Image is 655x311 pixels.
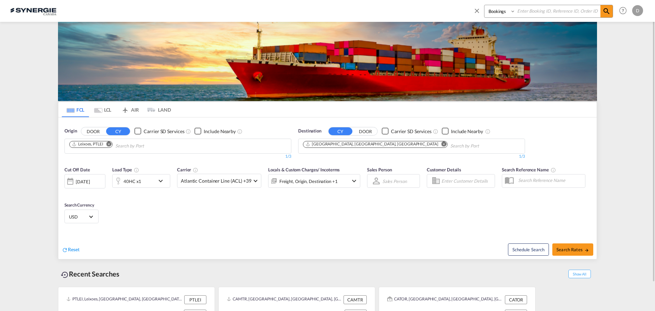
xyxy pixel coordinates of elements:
md-icon: icon-information-outline [134,167,139,173]
md-icon: icon-backup-restore [61,271,69,279]
div: 1/3 [298,154,525,159]
md-icon: icon-refresh [62,247,68,253]
span: Cut Off Date [64,167,90,172]
span: icon-close [473,5,484,21]
div: 1/3 [64,154,291,159]
span: Carrier [177,167,198,172]
div: PTLEI [184,295,206,304]
input: Chips input. [450,141,515,152]
div: Include Nearby [451,128,483,135]
div: [DATE] [64,174,105,188]
div: Halifax, NS, CAHAL [305,141,438,147]
md-checkbox: Checkbox No Ink [134,128,184,135]
md-chips-wrap: Chips container. Use arrow keys to select chips. [302,139,518,152]
md-checkbox: Checkbox No Ink [442,128,483,135]
button: Note: By default Schedule search will only considerorigin ports, destination ports and cut off da... [508,243,549,256]
div: Include Nearby [204,128,236,135]
button: DOOR [81,127,105,135]
span: / Incoterms [318,167,340,172]
input: Chips input. [115,141,180,152]
md-tab-item: FCL [62,102,89,117]
md-icon: The selected Trucker/Carrierwill be displayed in the rate results If the rates are from another f... [193,167,198,173]
md-icon: Your search will be saved by the below given name [551,167,556,173]
div: Carrier SD Services [144,128,184,135]
div: Freight Origin Destination Factory Stuffingicon-chevron-down [268,174,360,188]
span: Show All [568,270,591,278]
div: Freight Origin Destination Factory Stuffing [279,176,338,186]
div: CAMTR, Montreal, QC, Canada, North America, Americas [227,295,342,304]
div: Recent Searches [58,266,122,282]
span: Atlantic Container Line (ACL) +39 [181,178,251,184]
md-checkbox: Checkbox No Ink [382,128,432,135]
md-icon: Unchecked: Ignores neighbouring ports when fetching rates.Checked : Includes neighbouring ports w... [485,129,491,134]
div: CATOR, Toronto, ON, Canada, North America, Americas [387,295,503,304]
span: Locals & Custom Charges [268,167,340,172]
md-chips-wrap: Chips container. Use arrow keys to select chips. [68,139,183,152]
md-select: Sales Person [382,176,408,186]
div: Press delete to remove this chip. [305,141,440,147]
div: Help [617,5,632,17]
button: DOOR [353,127,377,135]
button: Remove [437,141,447,148]
md-checkbox: Checkbox No Ink [194,128,236,135]
span: Search Reference Name [502,167,556,172]
div: Leixoes, PTLEI [72,141,103,147]
button: Search Ratesicon-arrow-right [552,243,593,256]
md-tab-item: AIR [116,102,144,117]
div: Press delete to remove this chip. [72,141,105,147]
span: Sales Person [367,167,392,172]
div: D [632,5,643,16]
img: LCL+%26+FCL+BACKGROUND.png [58,22,597,101]
div: 40HC x1icon-chevron-down [112,174,170,188]
span: Search Currency [64,202,94,208]
div: CAMTR [344,295,367,304]
input: Search Reference Name [515,175,585,185]
span: Origin [64,128,77,135]
button: Remove [102,141,112,148]
span: Load Type [112,167,139,172]
div: [DATE] [76,179,90,185]
md-pagination-wrapper: Use the left and right arrow keys to navigate between tabs [62,102,171,117]
div: PTLEI, Leixoes, Portugal, Southern Europe, Europe [67,295,183,304]
button: CY [106,127,130,135]
md-tab-item: LCL [89,102,116,117]
img: 1f56c880d42311ef80fc7dca854c8e59.png [10,3,56,18]
md-select: Select Currency: $ USDUnited States Dollar [68,212,95,222]
div: OriginDOOR CY Checkbox No InkUnchecked: Search for CY (Container Yard) services for all selected ... [58,117,597,259]
span: Customer Details [427,167,461,172]
span: Help [617,5,629,16]
span: icon-magnify [600,5,613,17]
div: Carrier SD Services [391,128,432,135]
input: Enter Booking ID, Reference ID, Order ID [515,5,600,17]
md-icon: icon-chevron-down [157,177,168,185]
md-icon: icon-magnify [602,7,611,15]
span: USD [69,214,88,220]
md-icon: icon-arrow-right [584,248,589,253]
md-icon: Unchecked: Search for CY (Container Yard) services for all selected carriers.Checked : Search for... [186,129,191,134]
span: Destination [298,128,321,135]
md-icon: icon-close [473,7,481,14]
md-icon: icon-airplane [121,106,129,111]
div: CATOR [505,295,527,304]
md-icon: icon-chevron-down [350,177,358,185]
md-icon: Unchecked: Search for CY (Container Yard) services for all selected carriers.Checked : Search for... [433,129,438,134]
span: Search Rates [556,247,589,252]
div: 40HC x1 [123,176,141,186]
md-datepicker: Select [64,188,70,197]
md-tab-item: LAND [144,102,171,117]
input: Enter Customer Details [441,176,493,186]
div: icon-refreshReset [62,246,79,254]
button: CY [329,127,352,135]
span: Reset [68,246,79,252]
md-icon: Unchecked: Ignores neighbouring ports when fetching rates.Checked : Includes neighbouring ports w... [237,129,243,134]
